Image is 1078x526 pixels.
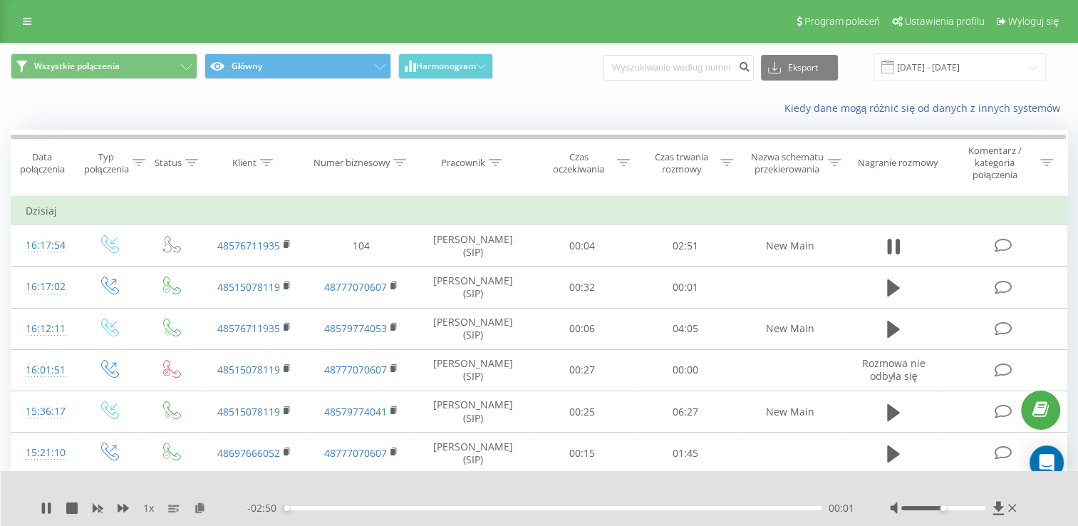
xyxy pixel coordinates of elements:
[905,16,985,27] span: Ustawienia profilu
[804,16,880,27] span: Program poleceń
[829,501,854,515] span: 00:01
[324,321,387,335] a: 48579774053
[531,433,634,474] td: 00:15
[441,157,485,169] div: Pracownik
[26,273,63,301] div: 16:17:02
[531,391,634,433] td: 00:25
[11,197,1067,225] td: Dzisiaj
[416,61,476,71] span: Harmonogram
[217,446,280,460] a: 48697666052
[232,157,256,169] div: Klient
[143,501,154,515] span: 1 x
[26,356,63,384] div: 16:01:51
[324,363,387,376] a: 48777070607
[217,280,280,294] a: 48515078119
[26,315,63,343] div: 16:12:11
[415,225,531,267] td: [PERSON_NAME] (SIP)
[953,145,1037,181] div: Komentarz / kategoria połączenia
[204,53,391,79] button: Główny
[646,151,717,175] div: Czas trwania rozmowy
[34,61,120,72] span: Wszystkie połączenia
[26,398,63,426] div: 15:36:17
[737,308,844,349] td: New Main
[11,53,197,79] button: Wszystkie połączenia
[324,280,387,294] a: 48777070607
[861,356,925,383] span: Rozmowa nie odbyła się
[284,505,289,511] div: Accessibility label
[217,363,280,376] a: 48515078119
[415,308,531,349] td: [PERSON_NAME] (SIP)
[415,433,531,474] td: [PERSON_NAME] (SIP)
[531,225,634,267] td: 00:04
[26,232,63,259] div: 16:17:54
[633,267,737,308] td: 00:01
[217,405,280,418] a: 48515078119
[531,308,634,349] td: 00:06
[633,349,737,391] td: 00:00
[26,439,63,467] div: 15:21:10
[11,151,73,175] div: Data połączenia
[633,433,737,474] td: 01:45
[633,391,737,433] td: 06:27
[531,349,634,391] td: 00:27
[784,101,1067,115] a: Kiedy dane mogą różnić się od danych z innych systemów
[858,157,938,169] div: Nagranie rozmowy
[313,157,390,169] div: Numer biznesowy
[1008,16,1059,27] span: Wyloguj się
[155,157,182,169] div: Status
[633,225,737,267] td: 02:51
[415,267,531,308] td: [PERSON_NAME] (SIP)
[84,151,129,175] div: Typ połączenia
[531,267,634,308] td: 00:32
[761,55,838,81] button: Eksport
[750,151,824,175] div: Nazwa schematu przekierowania
[217,239,280,252] a: 48576711935
[1030,445,1064,480] div: Open Intercom Messenger
[247,501,284,515] span: - 02:50
[544,151,614,175] div: Czas oczekiwania
[324,405,387,418] a: 48579774041
[603,55,754,81] input: Wyszukiwanie według numeru
[308,225,415,267] td: 104
[415,391,531,433] td: [PERSON_NAME] (SIP)
[633,308,737,349] td: 04:05
[415,349,531,391] td: [PERSON_NAME] (SIP)
[398,53,493,79] button: Harmonogram
[737,391,844,433] td: New Main
[324,446,387,460] a: 48777070607
[217,321,280,335] a: 48576711935
[940,505,946,511] div: Accessibility label
[737,225,844,267] td: New Main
